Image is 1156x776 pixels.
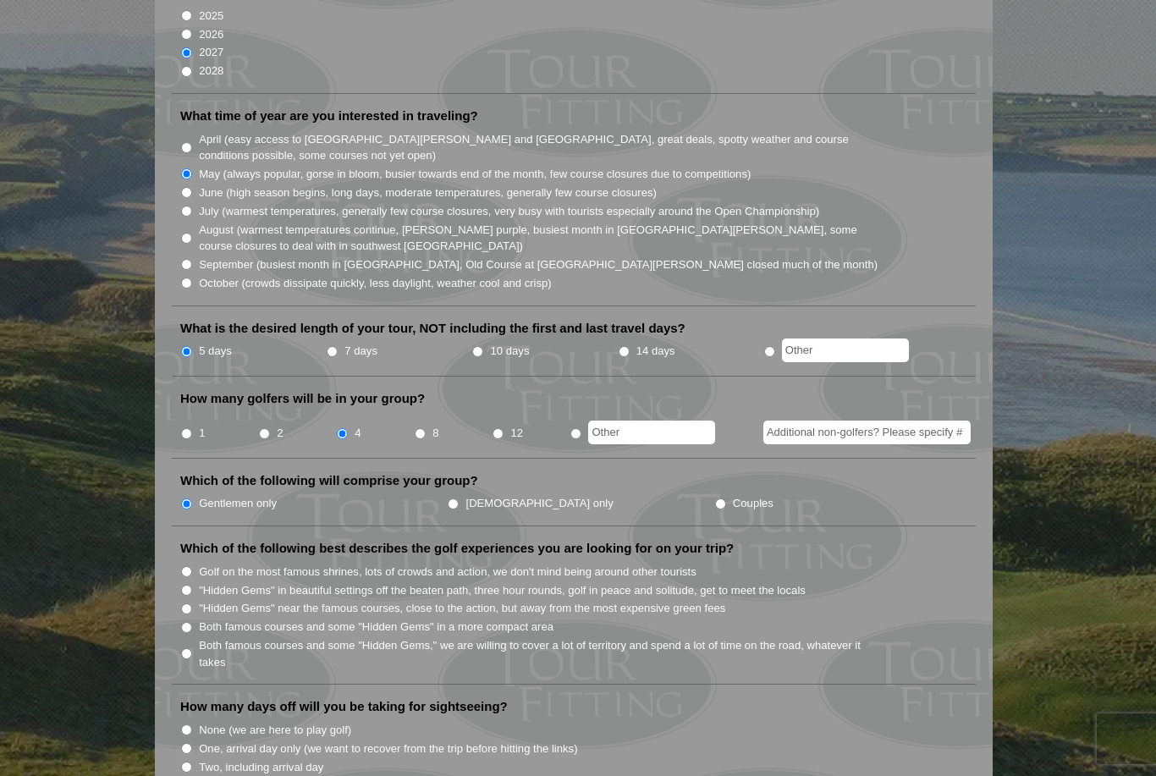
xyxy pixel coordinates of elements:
label: "Hidden Gems" in beautiful settings off the beaten path, three hour rounds, golf in peace and sol... [199,582,806,599]
label: 1 [199,425,205,442]
label: 12 [510,425,523,442]
label: Which of the following best describes the golf experiences you are looking for on your trip? [180,540,734,557]
label: Which of the following will comprise your group? [180,472,478,489]
label: August (warmest temperatures continue, [PERSON_NAME] purple, busiest month in [GEOGRAPHIC_DATA][P... [199,222,879,255]
label: 7 days [344,343,377,360]
label: June (high season begins, long days, moderate temperatures, generally few course closures) [199,184,657,201]
label: September (busiest month in [GEOGRAPHIC_DATA], Old Course at [GEOGRAPHIC_DATA][PERSON_NAME] close... [199,256,878,273]
label: 2026 [199,26,223,43]
label: Both famous courses and some "Hidden Gems" in a more compact area [199,619,553,636]
label: 2 [277,425,283,442]
label: 4 [355,425,361,442]
label: 10 days [491,343,530,360]
label: What is the desired length of your tour, NOT including the first and last travel days? [180,320,685,337]
label: [DEMOGRAPHIC_DATA] only [466,495,614,512]
label: Gentlemen only [199,495,277,512]
label: 8 [432,425,438,442]
label: 2025 [199,8,223,25]
label: April (easy access to [GEOGRAPHIC_DATA][PERSON_NAME] and [GEOGRAPHIC_DATA], great deals, spotty w... [199,131,879,164]
input: Other [588,421,715,444]
label: July (warmest temperatures, generally few course closures, very busy with tourists especially aro... [199,203,819,220]
label: May (always popular, gorse in bloom, busier towards end of the month, few course closures due to ... [199,166,751,183]
label: Couples [733,495,773,512]
input: Other [782,338,909,362]
label: 2028 [199,63,223,80]
input: Additional non-golfers? Please specify # [763,421,971,444]
label: 2027 [199,44,223,61]
label: 14 days [636,343,675,360]
label: October (crowds dissipate quickly, less daylight, weather cool and crisp) [199,275,552,292]
label: None (we are here to play golf) [199,722,351,739]
label: One, arrival day only (we want to recover from the trip before hitting the links) [199,740,577,757]
label: Both famous courses and some "Hidden Gems," we are willing to cover a lot of territory and spend ... [199,637,879,670]
label: How many golfers will be in your group? [180,390,425,407]
label: Golf on the most famous shrines, lots of crowds and action, we don't mind being around other tour... [199,564,696,581]
label: How many days off will you be taking for sightseeing? [180,698,508,715]
label: What time of year are you interested in traveling? [180,107,478,124]
label: "Hidden Gems" near the famous courses, close to the action, but away from the most expensive gree... [199,600,725,617]
label: Two, including arrival day [199,759,323,776]
label: 5 days [199,343,232,360]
